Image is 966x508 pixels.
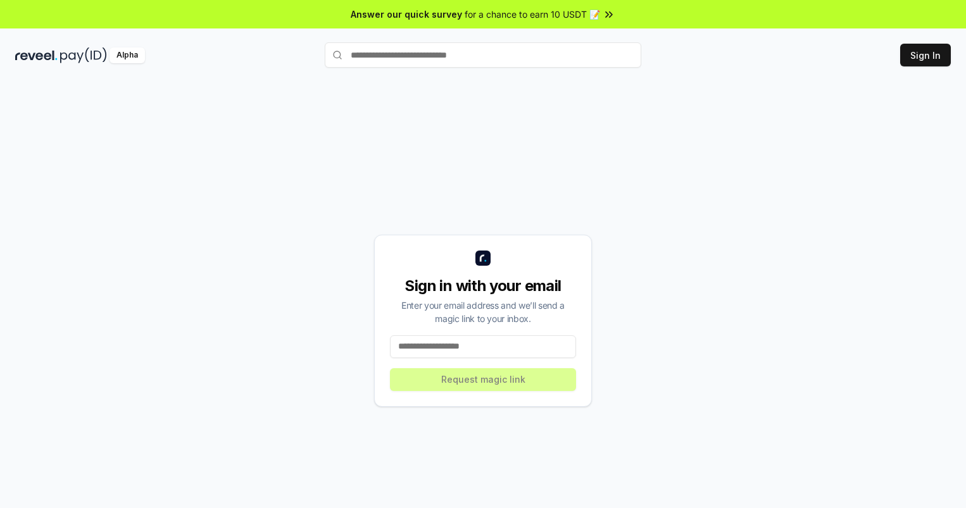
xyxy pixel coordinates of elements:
div: Alpha [110,47,145,63]
img: logo_small [475,251,491,266]
div: Enter your email address and we’ll send a magic link to your inbox. [390,299,576,325]
button: Sign In [900,44,951,66]
div: Sign in with your email [390,276,576,296]
img: pay_id [60,47,107,63]
span: Answer our quick survey [351,8,462,21]
span: for a chance to earn 10 USDT 📝 [465,8,600,21]
img: reveel_dark [15,47,58,63]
